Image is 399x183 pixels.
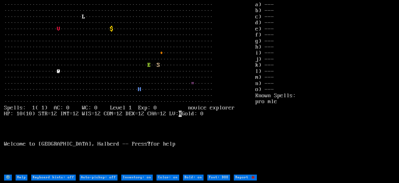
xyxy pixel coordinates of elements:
font: S [157,62,160,68]
font: L [82,14,85,20]
font: = [191,80,194,87]
font: $ [110,26,113,32]
input: Keyboard hints: off [31,175,76,181]
input: Auto-pickup: off [79,175,118,181]
input: ⚙️ [4,175,12,181]
stats: a) --- b) --- c) --- d) --- e) --- f) --- g) --- h) --- i) --- j) --- k) --- l) --- m) --- n) ---... [255,2,395,174]
input: Report 🐞 [234,175,257,181]
input: Color: on [156,175,179,181]
larn: ··································································· ·····························... [4,2,255,174]
input: Help [16,175,27,181]
font: H [138,86,141,93]
input: Bold: on [183,175,204,181]
font: + [160,50,163,56]
font: @ [57,68,60,75]
input: Font: DOS [207,175,230,181]
input: Inventory: on [121,175,153,181]
font: E [147,62,151,68]
mark: H [179,111,182,117]
b: ? [147,141,151,147]
font: V [57,26,60,32]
